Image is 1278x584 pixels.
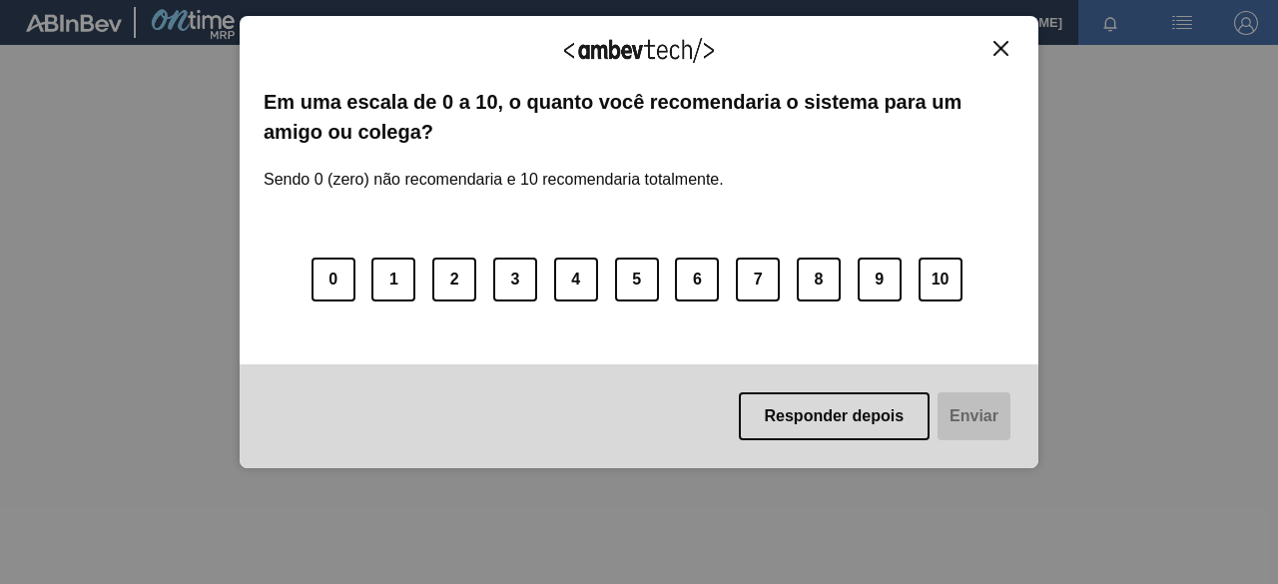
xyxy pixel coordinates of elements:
label: Sendo 0 (zero) não recomendaria e 10 recomendaria totalmente. [264,147,724,189]
button: 3 [493,258,537,301]
button: 4 [554,258,598,301]
img: Close [993,41,1008,56]
button: Close [987,40,1014,57]
button: 0 [312,258,355,301]
button: 10 [919,258,962,301]
button: 7 [736,258,780,301]
button: 1 [371,258,415,301]
button: 2 [432,258,476,301]
button: 9 [858,258,902,301]
button: Responder depois [739,392,931,440]
button: 8 [797,258,841,301]
label: Em uma escala de 0 a 10, o quanto você recomendaria o sistema para um amigo ou colega? [264,87,1014,148]
img: Logo Ambevtech [564,38,714,63]
button: 5 [615,258,659,301]
button: 6 [675,258,719,301]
